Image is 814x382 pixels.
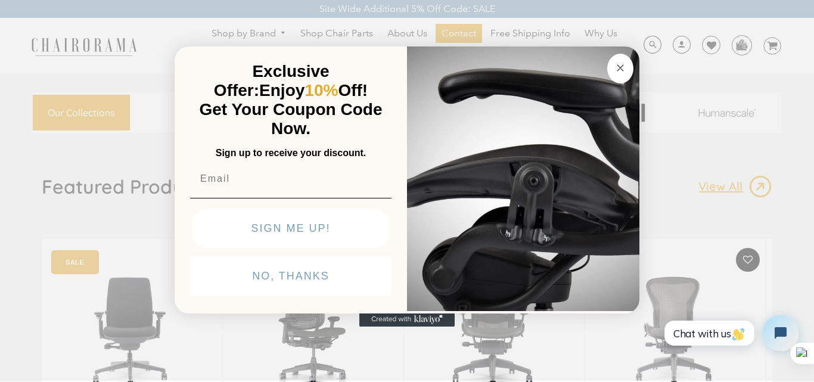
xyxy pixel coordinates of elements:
[200,100,383,138] span: Get Your Coupon Code Now.
[651,305,809,361] iframe: Tidio Chat
[192,209,389,248] button: SIGN ME UP!
[305,81,338,100] span: 10%
[214,62,330,100] span: Exclusive Offer:
[216,148,366,158] span: Sign up to receive your discount.
[359,312,455,327] a: Created with Klaviyo - opens in a new tab
[407,44,639,311] img: 92d77583-a095-41f6-84e7-858462e0427a.jpeg
[607,54,633,83] button: Close dialog
[259,81,368,100] span: Enjoy Off!
[190,256,392,296] button: NO, THANKS
[190,167,392,191] input: Email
